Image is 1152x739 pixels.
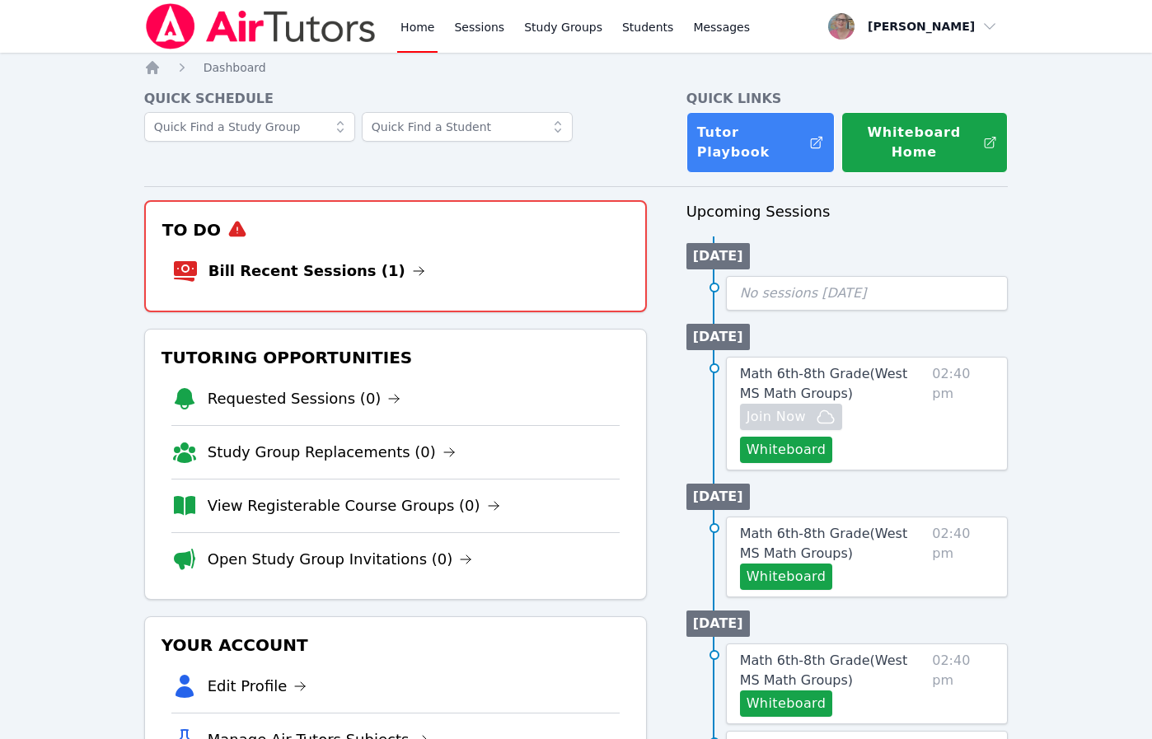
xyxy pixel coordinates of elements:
span: No sessions [DATE] [740,285,867,301]
input: Quick Find a Study Group [144,112,355,142]
a: Bill Recent Sessions (1) [208,260,425,283]
li: [DATE] [686,484,750,510]
a: Tutor Playbook [686,112,835,173]
h3: To Do [159,215,632,245]
a: Dashboard [204,59,266,76]
input: Quick Find a Student [362,112,573,142]
button: Whiteboard [740,437,833,463]
a: Edit Profile [208,675,307,698]
li: [DATE] [686,610,750,637]
img: Air Tutors [144,3,377,49]
button: Whiteboard [740,564,833,590]
span: Dashboard [204,61,266,74]
span: 02:40 pm [932,651,994,717]
button: Whiteboard [740,690,833,717]
a: Math 6th-8th Grade(West MS Math Groups) [740,524,926,564]
span: Math 6th-8th Grade ( West MS Math Groups ) [740,366,908,401]
span: 02:40 pm [932,524,994,590]
h3: Upcoming Sessions [686,200,1009,223]
span: Messages [693,19,750,35]
button: Join Now [740,404,842,430]
span: Math 6th-8th Grade ( West MS Math Groups ) [740,652,908,688]
li: [DATE] [686,324,750,350]
h4: Quick Links [686,89,1009,109]
h3: Your Account [158,630,633,660]
button: Whiteboard Home [841,112,1009,173]
span: Join Now [747,407,806,427]
h4: Quick Schedule [144,89,647,109]
a: Open Study Group Invitations (0) [208,548,473,571]
span: 02:40 pm [932,364,994,463]
span: Math 6th-8th Grade ( West MS Math Groups ) [740,526,908,561]
a: Math 6th-8th Grade(West MS Math Groups) [740,651,926,690]
a: Study Group Replacements (0) [208,441,456,464]
li: [DATE] [686,243,750,269]
a: Math 6th-8th Grade(West MS Math Groups) [740,364,926,404]
a: View Registerable Course Groups (0) [208,494,500,517]
a: Requested Sessions (0) [208,387,401,410]
nav: Breadcrumb [144,59,1009,76]
h3: Tutoring Opportunities [158,343,633,372]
